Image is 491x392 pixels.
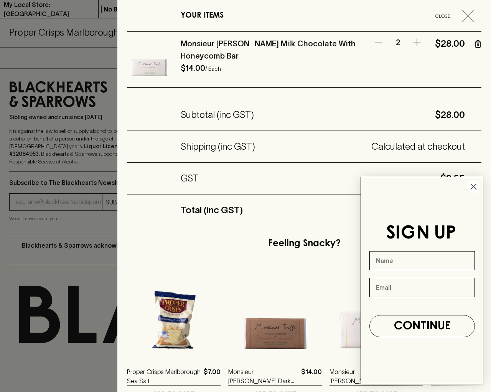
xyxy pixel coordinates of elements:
[330,266,423,360] img: Monsieur Truffe Milk Chocolate With Honeycomb Bar
[181,109,254,121] h5: Subtotal (inc GST)
[255,140,465,153] h5: Calculated at checkout
[205,65,221,72] p: / Each
[254,109,465,121] h5: $28.00
[353,169,491,392] div: FLYOUT Form
[434,38,465,50] h5: $28.00
[228,367,298,385] a: Monsieur [PERSON_NAME] Dark Chocolate with Almonds & Caramel
[369,315,475,337] button: CONTINUE
[181,172,199,185] h5: GST
[301,367,322,385] p: $14.00
[127,266,221,360] img: Proper Crisps Marlborough Sea Salt
[386,225,456,242] span: SIGN UP
[467,180,480,193] button: Close dialog
[330,367,399,385] a: Monsieur [PERSON_NAME] Milk Chocolate With Honeycomb Bar
[228,266,322,360] img: Monsieur Truffe Dark Chocolate with Almonds & Caramel
[204,367,221,385] p: $7.00
[268,238,341,250] h5: Feeling Snacky?
[386,38,409,48] p: 2
[369,251,475,270] input: Name
[181,204,243,216] h5: Total (inc GST)
[127,367,201,385] a: Proper Crisps Marlborough Sea Salt
[127,38,171,82] img: Monsieur Truffe Milk Chocolate With Honeycomb Bar
[181,10,224,22] h6: YOUR ITEMS
[181,64,205,72] h6: $14.00
[181,39,356,60] a: Monsieur [PERSON_NAME] Milk Chocolate With Honeycomb Bar
[243,204,465,216] h5: $28.00
[369,278,475,297] input: Email
[181,140,255,153] h5: Shipping (inc GST)
[427,12,459,20] span: Close
[199,172,465,185] h5: $2.55
[427,10,480,22] button: Close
